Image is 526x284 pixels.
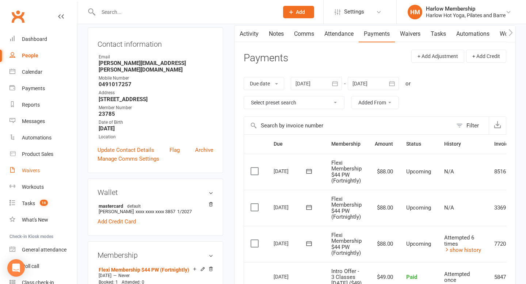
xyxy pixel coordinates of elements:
a: Automations [9,130,77,146]
div: General attendance [22,247,66,253]
span: Attempted 6 times [444,234,474,247]
div: — [97,273,213,279]
div: [DATE] [274,202,307,213]
strong: 23785 [99,111,213,117]
th: History [438,135,488,153]
th: Status [400,135,438,153]
strong: mastercard [99,203,210,209]
span: N/A [444,168,454,175]
strong: [PERSON_NAME][EMAIL_ADDRESS][PERSON_NAME][DOMAIN_NAME] [99,60,213,73]
div: Roll call [22,263,39,269]
div: Calendar [22,69,42,75]
input: Search... [96,7,274,17]
button: Added From [351,96,399,109]
button: Add [283,6,314,18]
span: Upcoming [406,204,431,211]
a: Tasks [426,26,451,42]
a: Payments [9,80,77,97]
a: General attendance kiosk mode [9,242,77,258]
th: Invoice # [488,135,522,153]
div: Location [99,134,213,141]
a: Messages [9,113,77,130]
div: Harlow Membership [426,5,506,12]
div: Email [99,54,213,61]
div: Automations [22,135,52,141]
div: Member Number [99,104,213,111]
a: Payments [359,26,395,42]
th: Amount [368,135,400,153]
span: N/A [444,204,454,211]
div: Tasks [22,200,35,206]
div: HM [408,5,422,19]
a: Flag [169,146,180,154]
a: Product Sales [9,146,77,162]
span: Settings [344,4,364,20]
a: Tasks 16 [9,195,77,212]
td: $88.00 [368,154,400,190]
span: default [125,203,143,209]
a: Update Contact Details [98,146,154,154]
th: Membership [325,135,368,153]
a: Add Credit Card [98,217,136,226]
a: Waivers [395,26,426,42]
span: Attempted once [444,271,470,284]
span: 1/2027 [177,209,192,214]
div: [DATE] [274,271,307,282]
button: Filter [453,117,489,134]
h3: Contact information [98,37,213,48]
div: Payments [22,85,45,91]
div: [DATE] [274,238,307,249]
div: Product Sales [22,151,53,157]
div: What's New [22,217,48,223]
span: Flexi Membership $44 PW (Fortnightly) [331,160,362,184]
div: Messages [22,118,45,124]
td: $88.00 [368,226,400,262]
div: People [22,53,38,58]
span: Paid [406,274,417,280]
span: Never [118,273,130,278]
td: $88.00 [368,190,400,226]
input: Search by invoice number [244,117,453,134]
a: What's New [9,212,77,228]
div: Harlow Hot Yoga, Pilates and Barre [426,12,506,19]
th: Due [267,135,325,153]
a: Waivers [9,162,77,179]
button: Due date [244,77,284,90]
div: Dashboard [22,36,47,42]
a: Attendance [319,26,359,42]
a: Reports [9,97,77,113]
div: Filter [466,121,479,130]
button: + Add Adjustment [411,50,464,63]
div: [DATE] [274,165,307,177]
a: Clubworx [9,7,27,26]
strong: [DATE] [99,125,213,132]
h3: Payments [244,53,288,64]
span: Upcoming [406,168,431,175]
strong: [STREET_ADDRESS] [99,96,213,103]
div: Address [99,89,213,96]
span: [DATE] [99,273,111,278]
a: Manage Comms Settings [98,154,159,163]
a: Roll call [9,258,77,275]
span: Flexi Membership $44 PW (Fortnightly) [331,232,362,257]
div: Workouts [22,184,44,190]
button: + Add Credit [466,50,506,63]
div: Date of Birth [99,119,213,126]
div: Waivers [22,168,40,173]
td: 7720688 [488,226,522,262]
span: Add [296,9,305,15]
a: Automations [451,26,495,42]
a: Activity [235,26,264,42]
span: 16 [40,200,48,206]
a: Comms [289,26,319,42]
div: Open Intercom Messenger [7,259,25,277]
a: Notes [264,26,289,42]
span: Flexi Membership $44 PW (Fortnightly) [331,196,362,220]
td: 3369602 [488,190,522,226]
h3: Membership [98,251,213,259]
a: Workouts [9,179,77,195]
div: Mobile Number [99,75,213,82]
span: xxxx xxxx xxxx 3857 [136,209,175,214]
div: Reports [22,102,40,108]
strong: 0491017257 [99,81,213,88]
